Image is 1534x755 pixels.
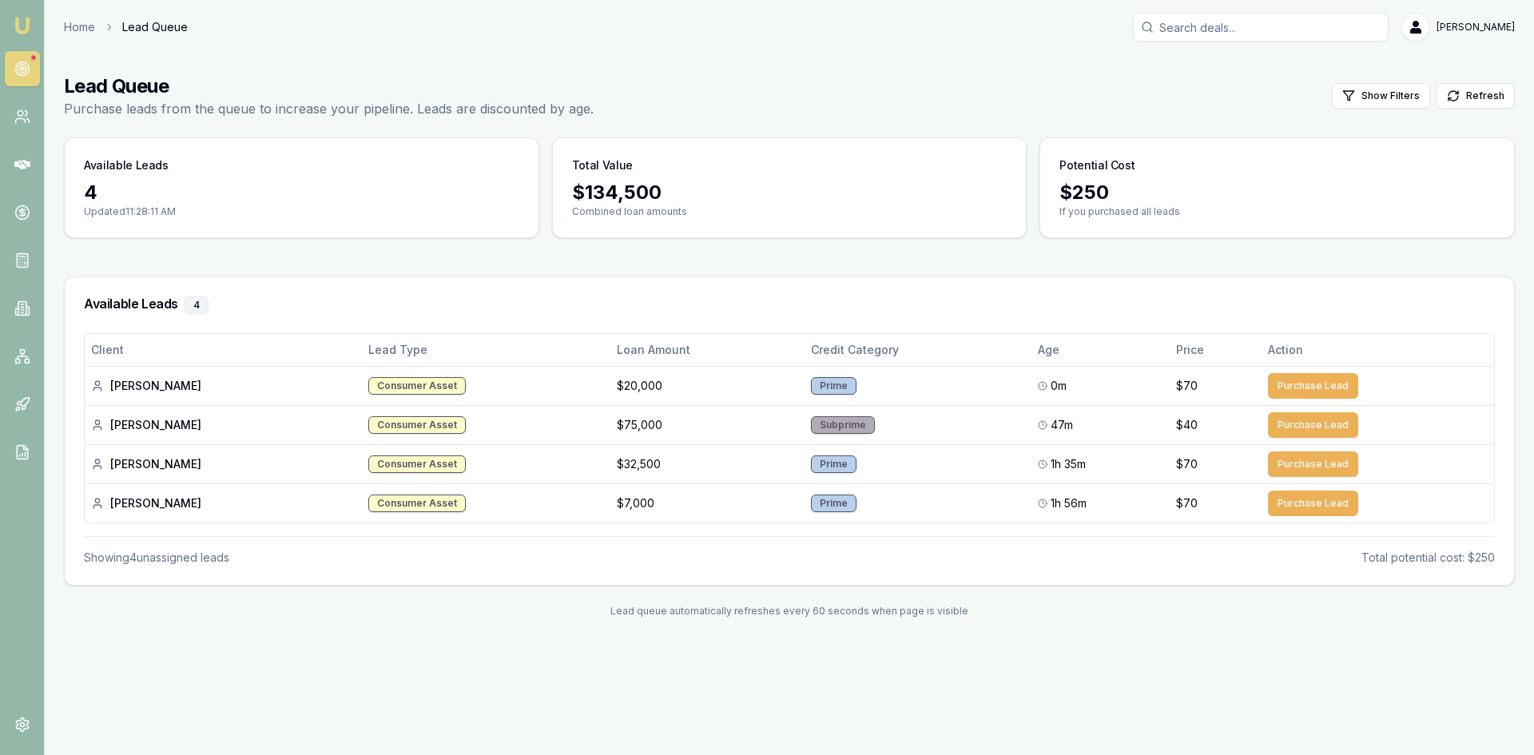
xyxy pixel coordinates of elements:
[368,495,466,512] div: Consumer Asset
[362,334,610,366] th: Lead Type
[1268,451,1358,477] button: Purchase Lead
[1051,495,1087,511] span: 1h 56m
[1170,334,1262,366] th: Price
[572,157,633,173] h3: Total Value
[91,456,356,472] div: [PERSON_NAME]
[64,605,1515,618] div: Lead queue automatically refreshes every 60 seconds when page is visible
[1437,83,1515,109] button: Refresh
[91,417,356,433] div: [PERSON_NAME]
[1262,334,1494,366] th: Action
[610,483,805,523] td: $7,000
[1361,550,1495,566] div: Total potential cost: $250
[64,99,594,118] p: Purchase leads from the queue to increase your pipeline. Leads are discounted by age.
[368,377,466,395] div: Consumer Asset
[1133,13,1389,42] input: Search deals
[84,296,1495,314] h3: Available Leads
[1059,205,1495,218] p: If you purchased all leads
[572,180,1007,205] div: $ 134,500
[84,180,519,205] div: 4
[84,205,519,218] p: Updated 11:28:11 AM
[805,334,1031,366] th: Credit Category
[1176,495,1198,511] span: $70
[1176,378,1198,394] span: $70
[13,16,32,35] img: emu-icon-u.png
[610,334,805,366] th: Loan Amount
[1176,456,1198,472] span: $70
[1051,417,1073,433] span: 47m
[85,334,362,366] th: Client
[1268,412,1358,438] button: Purchase Lead
[1051,378,1067,394] span: 0m
[1059,180,1495,205] div: $ 250
[64,19,95,35] a: Home
[122,19,188,35] span: Lead Queue
[368,416,466,434] div: Consumer Asset
[811,455,856,473] div: Prime
[572,205,1007,218] p: Combined loan amounts
[1051,456,1086,472] span: 1h 35m
[368,455,466,473] div: Consumer Asset
[64,19,188,35] nav: breadcrumb
[185,296,209,314] div: 4
[1031,334,1170,366] th: Age
[1268,373,1358,399] button: Purchase Lead
[811,495,856,512] div: Prime
[1332,83,1430,109] button: Show Filters
[811,416,875,434] div: Subprime
[84,157,169,173] h3: Available Leads
[64,74,594,99] h1: Lead Queue
[610,444,805,483] td: $32,500
[1268,491,1358,516] button: Purchase Lead
[84,550,229,566] div: Showing 4 unassigned lead s
[1437,21,1515,34] span: [PERSON_NAME]
[610,366,805,405] td: $20,000
[1176,417,1198,433] span: $40
[811,377,856,395] div: Prime
[91,378,356,394] div: [PERSON_NAME]
[91,495,356,511] div: [PERSON_NAME]
[610,405,805,444] td: $75,000
[1059,157,1135,173] h3: Potential Cost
